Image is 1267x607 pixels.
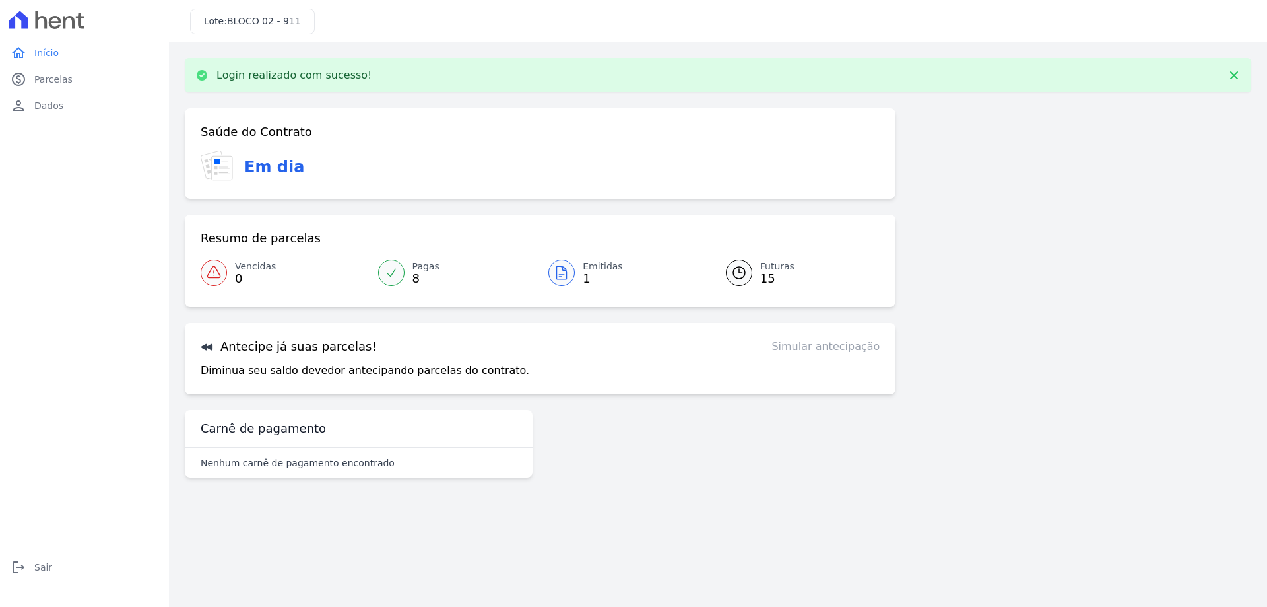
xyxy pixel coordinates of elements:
[201,456,395,470] p: Nenhum carnê de pagamento encontrado
[412,260,439,273] span: Pagas
[540,254,710,291] a: Emitidas 1
[34,46,59,59] span: Início
[5,66,164,92] a: paidParcelas
[771,339,880,355] a: Simular antecipação
[710,254,880,291] a: Futuras 15
[201,124,312,140] h3: Saúde do Contrato
[201,363,529,378] p: Diminua seu saldo devedor antecipando parcelas do contrato.
[235,273,276,284] span: 0
[34,561,52,574] span: Sair
[11,98,26,114] i: person
[11,559,26,575] i: logout
[5,92,164,119] a: personDados
[34,99,63,112] span: Dados
[370,254,540,291] a: Pagas 8
[201,421,326,437] h3: Carnê de pagamento
[760,273,795,284] span: 15
[34,73,73,86] span: Parcelas
[216,69,372,82] p: Login realizado com sucesso!
[412,273,439,284] span: 8
[204,15,301,28] h3: Lote:
[760,260,795,273] span: Futuras
[11,45,26,61] i: home
[5,554,164,581] a: logoutSair
[235,260,276,273] span: Vencidas
[11,71,26,87] i: paid
[583,273,623,284] span: 1
[201,231,321,246] h3: Resumo de parcelas
[5,40,164,66] a: homeInício
[227,16,301,26] span: BLOCO 02 - 911
[201,254,370,291] a: Vencidas 0
[244,155,304,179] h3: Em dia
[201,339,377,355] h3: Antecipe já suas parcelas!
[583,260,623,273] span: Emitidas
